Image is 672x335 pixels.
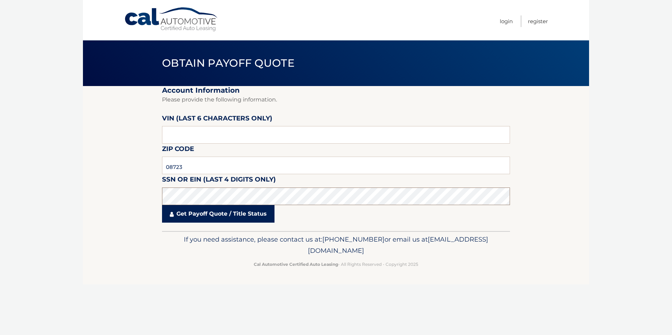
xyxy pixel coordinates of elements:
h2: Account Information [162,86,510,95]
a: Register [528,15,548,27]
label: VIN (last 6 characters only) [162,113,272,126]
label: SSN or EIN (last 4 digits only) [162,174,276,187]
a: Cal Automotive [124,7,219,32]
a: Get Payoff Quote / Title Status [162,205,274,223]
p: If you need assistance, please contact us at: or email us at [167,234,505,256]
a: Login [500,15,513,27]
span: Obtain Payoff Quote [162,57,295,70]
label: Zip Code [162,144,194,157]
p: - All Rights Reserved - Copyright 2025 [167,261,505,268]
strong: Cal Automotive Certified Auto Leasing [254,262,338,267]
p: Please provide the following information. [162,95,510,105]
span: [PHONE_NUMBER] [322,235,385,243]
